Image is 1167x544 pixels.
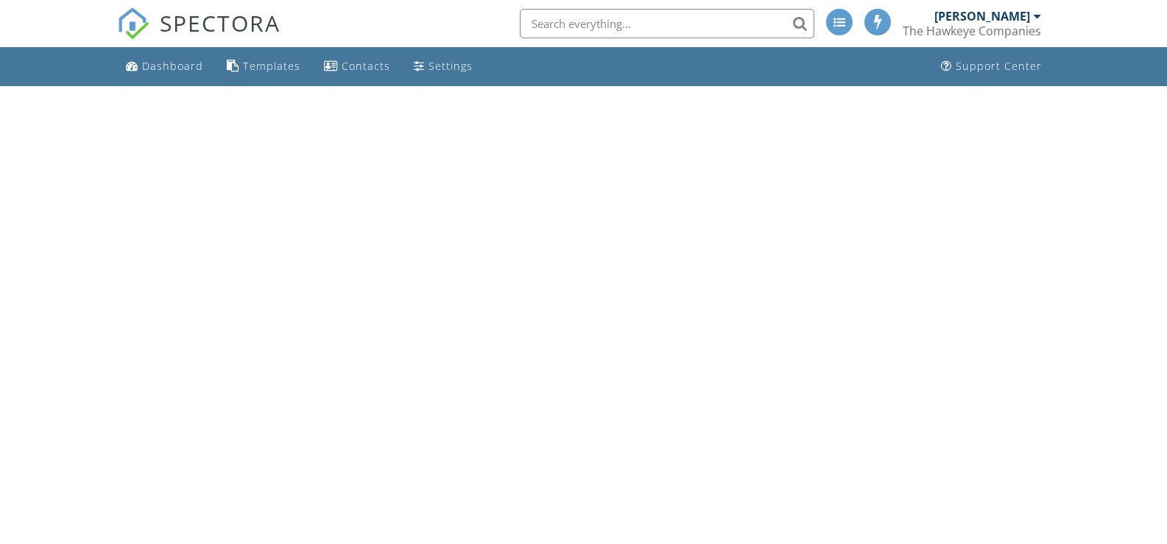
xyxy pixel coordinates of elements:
[520,9,814,38] input: Search everything...
[408,53,479,80] a: Settings
[221,53,306,80] a: Templates
[342,59,390,73] div: Contacts
[243,59,300,73] div: Templates
[142,59,203,73] div: Dashboard
[117,20,281,51] a: SPECTORA
[160,7,281,38] span: SPECTORA
[935,53,1048,80] a: Support Center
[429,59,473,73] div: Settings
[120,53,209,80] a: Dashboard
[903,24,1041,38] div: The Hawkeye Companies
[318,53,396,80] a: Contacts
[117,7,149,40] img: The Best Home Inspection Software - Spectora
[956,59,1042,73] div: Support Center
[934,9,1030,24] div: [PERSON_NAME]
